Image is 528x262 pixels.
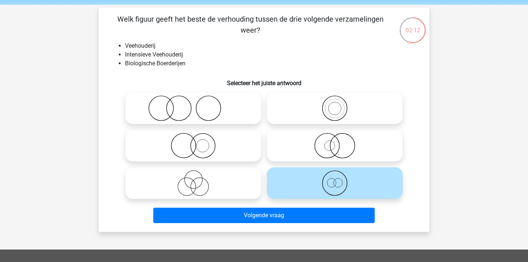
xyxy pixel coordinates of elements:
li: Biologische Boerderijen [125,59,418,68]
button: Volgende vraag [153,208,375,223]
p: Welk figuur geeft het beste de verhouding tussen de drie volgende verzamelingen weer? [110,14,390,36]
li: Veehouderij [125,41,418,50]
h6: Selecteer het juiste antwoord [110,74,418,87]
li: Intensieve Veehouderij [125,50,418,59]
div: 02:12 [399,17,426,35]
